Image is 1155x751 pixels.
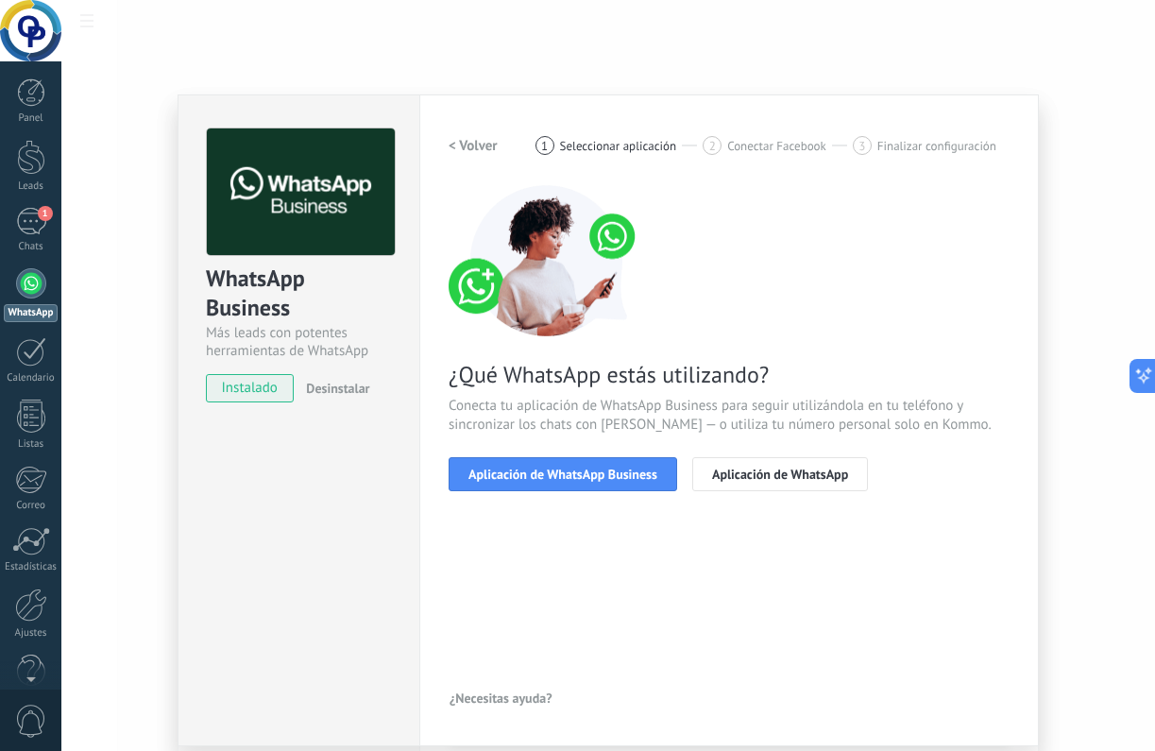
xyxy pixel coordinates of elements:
[4,627,59,640] div: Ajustes
[877,139,996,153] span: Finalizar configuración
[207,374,293,402] span: instalado
[449,185,647,336] img: connect number
[4,372,59,384] div: Calendario
[207,128,395,256] img: logo_main.png
[449,397,1010,435] span: Conecta tu aplicación de WhatsApp Business para seguir utilizándola en tu teléfono y sincronizar ...
[4,561,59,573] div: Estadísticas
[4,500,59,512] div: Correo
[4,438,59,451] div: Listas
[541,138,548,154] span: 1
[449,684,553,712] button: ¿Necesitas ayuda?
[858,138,865,154] span: 3
[560,139,677,153] span: Seleccionar aplicación
[206,264,392,324] div: WhatsApp Business
[306,380,369,397] span: Desinstalar
[449,128,498,162] button: < Volver
[4,180,59,193] div: Leads
[692,457,868,491] button: Aplicación de WhatsApp
[4,304,58,322] div: WhatsApp
[449,360,1010,389] span: ¿Qué WhatsApp estás utilizando?
[449,457,677,491] button: Aplicación de WhatsApp Business
[38,206,53,221] span: 1
[727,139,826,153] span: Conectar Facebook
[4,241,59,253] div: Chats
[712,468,848,481] span: Aplicación de WhatsApp
[298,374,369,402] button: Desinstalar
[709,138,716,154] span: 2
[468,468,657,481] span: Aplicación de WhatsApp Business
[206,324,392,360] div: Más leads con potentes herramientas de WhatsApp
[4,112,59,125] div: Panel
[449,137,498,155] h2: < Volver
[450,691,552,705] span: ¿Necesitas ayuda?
